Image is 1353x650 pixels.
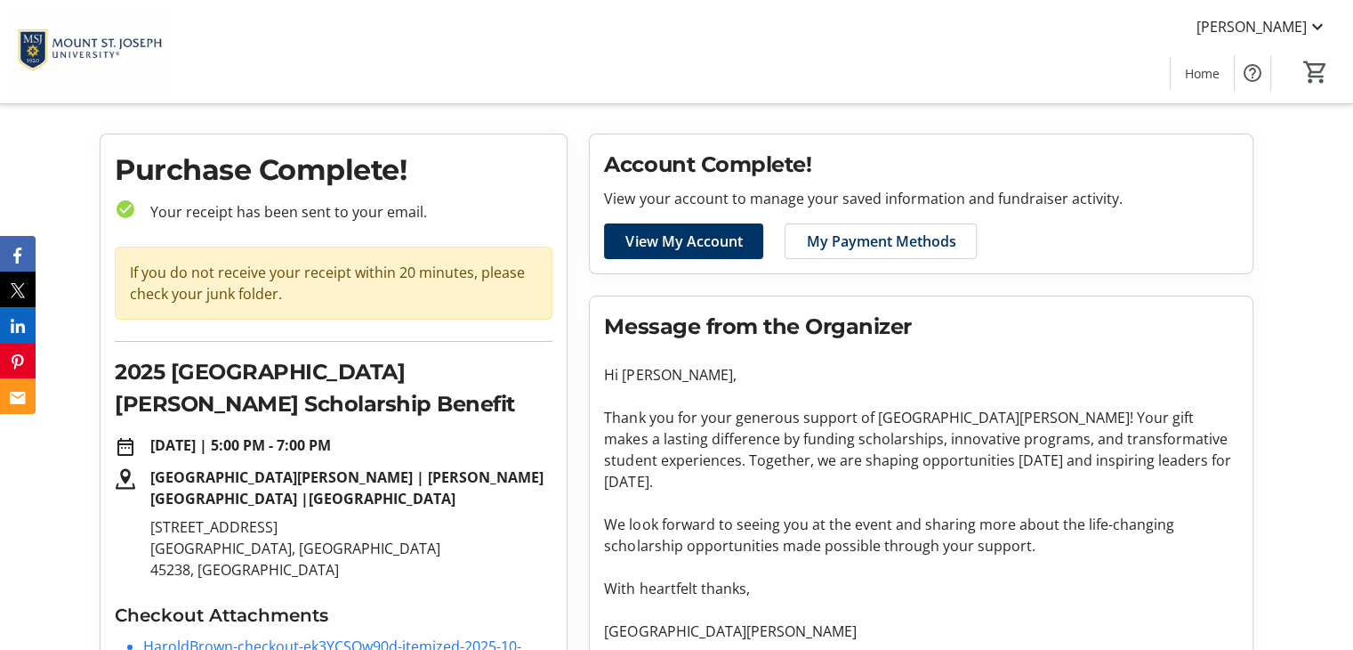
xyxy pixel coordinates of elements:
[604,223,763,259] a: View My Account
[115,247,552,320] div: If you do not receive your receipt within 20 minutes, please check your junk folder.
[604,311,1238,343] h2: Message from the Organizer
[1185,64,1220,83] span: Home
[604,188,1238,209] p: View your account to manage your saved information and fundraiser activity.
[1171,57,1234,90] a: Home
[115,356,552,420] h2: 2025 [GEOGRAPHIC_DATA][PERSON_NAME] Scholarship Benefit
[604,149,1238,181] h2: Account Complete!
[1235,55,1270,91] button: Help
[1196,16,1307,37] span: [PERSON_NAME]
[785,223,977,259] a: My Payment Methods
[150,516,552,581] p: [STREET_ADDRESS] [GEOGRAPHIC_DATA], [GEOGRAPHIC_DATA] 45238, [GEOGRAPHIC_DATA]
[11,7,169,96] img: Mount St. Joseph University's Logo
[604,514,1238,557] p: We look forward to seeing you at the event and sharing more about the life-changing scholarship o...
[115,436,136,458] mat-icon: date_range
[115,602,552,629] h3: Checkout Attachments
[115,199,136,220] mat-icon: check_circle
[115,149,552,191] h1: Purchase Complete!
[604,621,1238,642] p: [GEOGRAPHIC_DATA][PERSON_NAME]
[150,435,331,455] strong: [DATE] | 5:00 PM - 7:00 PM
[150,467,544,508] strong: [GEOGRAPHIC_DATA][PERSON_NAME] | [PERSON_NAME][GEOGRAPHIC_DATA] |[GEOGRAPHIC_DATA]
[1182,12,1342,41] button: [PERSON_NAME]
[604,578,1238,599] p: With heartfelt thanks,
[604,407,1238,492] p: Thank you for your generous support of [GEOGRAPHIC_DATA][PERSON_NAME]! Your gift makes a lasting ...
[136,201,552,223] p: Your receipt has been sent to your email.
[1300,56,1332,88] button: Cart
[806,231,955,252] span: My Payment Methods
[625,231,742,252] span: View My Account
[604,364,1238,386] p: Hi [PERSON_NAME],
